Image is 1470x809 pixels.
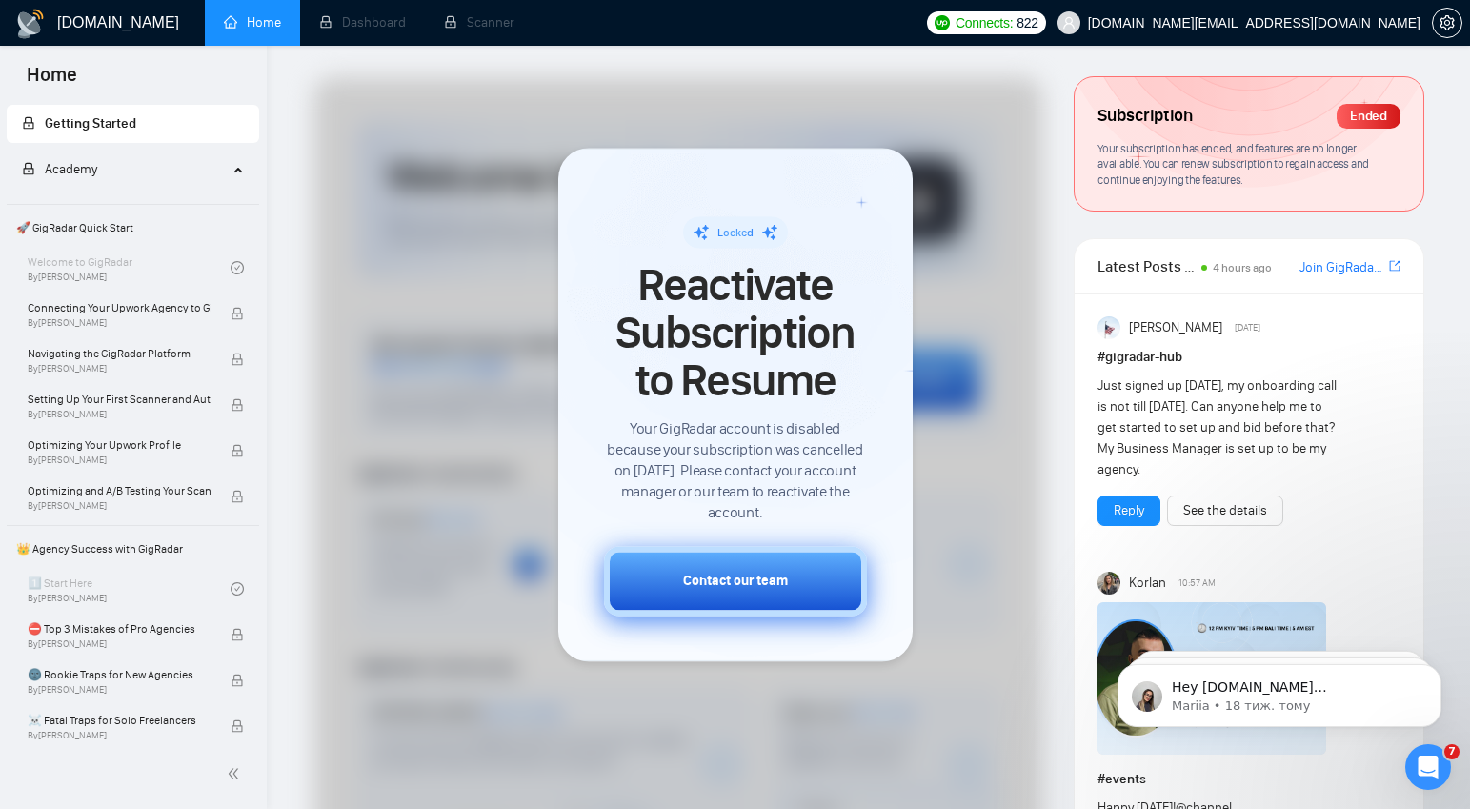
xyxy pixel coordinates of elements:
[1097,375,1339,480] div: Just signed up [DATE], my onboarding call is not till [DATE]. Can anyone help me to get started t...
[28,711,211,730] span: ☠️ Fatal Traps for Solo Freelancers
[1432,15,1462,30] a: setting
[1337,104,1400,129] div: Ended
[231,490,244,503] span: lock
[604,546,867,616] button: Contact our team
[1235,319,1260,336] span: [DATE]
[1097,254,1196,278] span: Latest Posts from the GigRadar Community
[1097,316,1120,339] img: Anisuzzaman Khan
[1129,317,1222,338] span: [PERSON_NAME]
[231,307,244,320] span: lock
[231,582,244,596] span: check-circle
[935,15,950,30] img: upwork-logo.png
[231,444,244,457] span: lock
[22,161,97,177] span: Academy
[231,398,244,412] span: lock
[11,61,92,101] span: Home
[1389,258,1400,273] span: export
[28,363,211,374] span: By [PERSON_NAME]
[1097,141,1369,187] span: Your subscription has ended, and features are no longer available. You can renew subscription to ...
[15,9,46,39] img: logo
[231,628,244,641] span: lock
[1405,744,1451,790] iframe: Intercom live chat
[1017,12,1037,33] span: 822
[9,209,257,247] span: 🚀 GigRadar Quick Start
[28,638,211,650] span: By [PERSON_NAME]
[1097,496,1160,526] button: Reply
[683,571,788,591] div: Contact our team
[1097,602,1326,755] img: F09DP4X9C49-Event%20with%20Vlad%20Sharahov.png
[28,500,211,512] span: By [PERSON_NAME]
[28,435,211,455] span: Optimizing Your Upwork Profile
[224,14,281,30] a: homeHome
[1433,15,1461,30] span: setting
[1432,8,1462,38] button: setting
[28,390,211,409] span: Setting Up Your First Scanner and Auto-Bidder
[604,261,867,405] span: Reactivate Subscription to Resume
[1213,261,1272,274] span: 4 hours ago
[1097,572,1120,595] img: Korlan
[231,353,244,366] span: lock
[1129,573,1166,594] span: Korlan
[22,116,35,130] span: lock
[28,455,211,466] span: By [PERSON_NAME]
[9,530,257,568] span: 👑 Agency Success with GigRadar
[28,298,211,317] span: Connecting Your Upwork Agency to GigRadar
[1097,100,1192,132] span: Subscription
[956,12,1013,33] span: Connects:
[1097,769,1400,790] h1: # events
[28,344,211,363] span: Navigating the GigRadar Platform
[28,409,211,420] span: By [PERSON_NAME]
[1183,500,1267,521] a: See the details
[231,261,244,274] span: check-circle
[28,317,211,329] span: By [PERSON_NAME]
[28,481,211,500] span: Optimizing and A/B Testing Your Scanner for Better Results
[1089,624,1470,758] iframe: Intercom notifications повідомлення
[1114,500,1144,521] a: Reply
[28,684,211,696] span: By [PERSON_NAME]
[1178,575,1216,592] span: 10:57 AM
[45,115,136,131] span: Getting Started
[1444,744,1460,759] span: 7
[231,674,244,687] span: lock
[1299,257,1385,278] a: Join GigRadar Slack Community
[717,226,754,239] span: Locked
[227,764,246,783] span: double-left
[604,418,867,523] span: Your GigRadar account is disabled because your subscription was cancelled on [DATE]. Please conta...
[22,162,35,175] span: lock
[1062,16,1076,30] span: user
[28,730,211,741] span: By [PERSON_NAME]
[1389,257,1400,275] a: export
[28,619,211,638] span: ⛔ Top 3 Mistakes of Pro Agencies
[28,665,211,684] span: 🌚 Rookie Traps for New Agencies
[1097,347,1400,368] h1: # gigradar-hub
[1167,496,1283,526] button: See the details
[45,161,97,177] span: Academy
[7,105,259,143] li: Getting Started
[231,719,244,733] span: lock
